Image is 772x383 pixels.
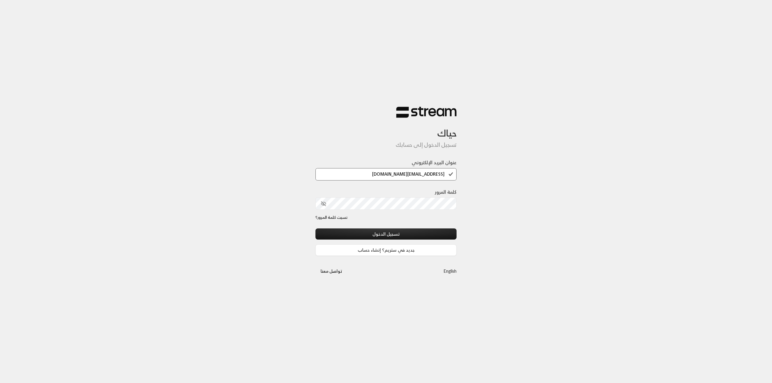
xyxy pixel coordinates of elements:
[444,265,457,277] a: English
[315,267,347,275] a: تواصل معنا
[396,106,457,118] img: Stream Logo
[315,215,347,221] a: نسيت كلمة المرور؟
[315,265,347,277] button: تواصل معنا
[315,168,457,181] input: اكتب بريدك الإلكتروني هنا
[412,159,457,166] label: عنوان البريد الإلكتروني
[315,244,457,256] a: جديد في ستريم؟ إنشاء حساب
[318,199,329,209] button: toggle password visibility
[435,188,457,196] label: كلمة المرور
[315,142,457,148] h5: تسجيل الدخول إلى حسابك
[315,118,457,139] h3: حياك
[315,228,457,240] button: تسجيل الدخول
